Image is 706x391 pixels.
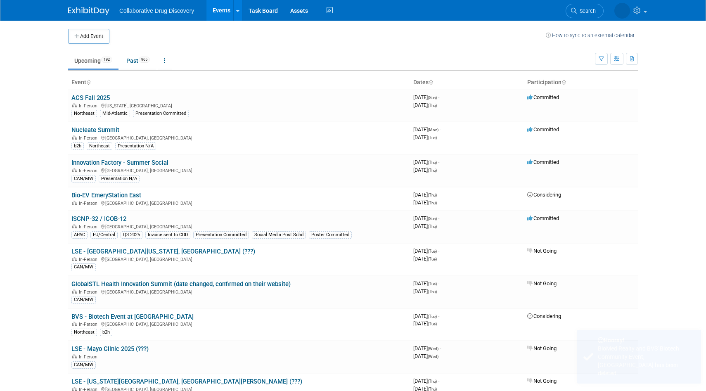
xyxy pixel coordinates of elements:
span: [DATE] [413,280,439,287]
span: In-Person [79,354,100,360]
span: [DATE] [413,134,437,140]
a: GlobalSTL Health Innovation Summit (date changed, confirmed on their website) [71,280,291,288]
div: CAN/MW [71,296,96,303]
span: (Sun) [428,95,437,100]
div: Hooray! [598,336,695,344]
span: In-Person [79,103,100,109]
span: [DATE] [413,378,439,384]
span: (Tue) [428,257,437,261]
span: Not Going [527,280,557,287]
span: - [438,248,439,254]
span: (Wed) [428,354,438,359]
span: (Thu) [428,201,437,205]
span: [DATE] [413,159,439,165]
div: Mid-Atlantic [100,110,130,117]
span: Not Going [527,378,557,384]
div: [GEOGRAPHIC_DATA], [GEOGRAPHIC_DATA] [71,223,407,230]
div: CAN/MW [71,263,96,271]
span: (Sun) [428,216,437,221]
span: - [440,126,441,133]
span: - [438,280,439,287]
span: - [438,215,439,221]
span: - [438,378,439,384]
span: [DATE] [413,223,437,229]
img: In-Person Event [72,135,77,140]
span: Collaborative Drug Discovery [119,7,194,14]
span: - [438,313,439,319]
div: BioMed Realty and BVS' Biotech Community Event, [GEOGRAPHIC_DATA] has been deleted. [598,344,695,377]
div: APAC [71,231,88,239]
div: [GEOGRAPHIC_DATA], [GEOGRAPHIC_DATA] [71,167,407,173]
img: In-Person Event [72,201,77,205]
div: [GEOGRAPHIC_DATA], [GEOGRAPHIC_DATA] [71,320,407,327]
span: (Thu) [428,160,437,165]
a: BVS - Biotech Event at [GEOGRAPHIC_DATA] [71,313,194,320]
img: In-Person Event [72,168,77,172]
span: 192 [101,57,112,63]
a: Bio-EV EmeryStation East [71,192,141,199]
span: (Tue) [428,282,437,286]
span: [DATE] [413,248,439,254]
span: (Thu) [428,193,437,197]
img: ExhibitDay [68,7,109,15]
span: In-Person [79,135,100,141]
div: Presentation N/A [99,175,140,182]
th: Participation [524,76,638,90]
span: Not Going [527,248,557,254]
a: Search [566,4,604,18]
div: [GEOGRAPHIC_DATA], [GEOGRAPHIC_DATA] [71,256,407,262]
span: [DATE] [413,256,437,262]
span: [DATE] [413,345,441,351]
span: [DATE] [413,215,439,221]
div: b2h [100,329,112,336]
span: (Thu) [428,103,437,108]
a: Sort by Event Name [86,79,90,85]
th: Dates [410,76,524,90]
div: b2h [71,142,84,150]
span: (Tue) [428,135,437,140]
span: [DATE] [413,126,441,133]
img: In-Person Event [72,354,77,358]
a: Nucleate Summit [71,126,119,134]
div: Northeast [87,142,112,150]
span: - [438,94,439,100]
div: Presentation N/A [115,142,156,150]
span: (Tue) [428,314,437,319]
span: (Tue) [428,322,437,326]
span: (Thu) [428,168,437,173]
span: (Thu) [428,379,437,384]
div: CAN/MW [71,361,96,369]
span: In-Person [79,224,100,230]
img: In-Person Event [72,257,77,261]
span: [DATE] [413,288,437,294]
span: (Thu) [428,289,437,294]
span: In-Person [79,322,100,327]
div: CAN/MW [71,175,96,182]
div: Social Media Post Schd [252,231,306,239]
div: [GEOGRAPHIC_DATA], [GEOGRAPHIC_DATA] [71,134,407,141]
span: In-Person [79,289,100,295]
span: Considering [527,192,561,198]
span: Committed [527,126,559,133]
a: LSE - [US_STATE][GEOGRAPHIC_DATA], [GEOGRAPHIC_DATA][PERSON_NAME] (???) [71,378,302,385]
span: [DATE] [413,353,438,359]
div: Northeast [71,329,97,336]
a: LSE - [GEOGRAPHIC_DATA][US_STATE], [GEOGRAPHIC_DATA] (???) [71,248,255,255]
span: (Thu) [428,224,437,229]
div: Northeast [71,110,97,117]
span: [DATE] [413,313,439,319]
span: Not Going [527,345,557,351]
a: ACS Fall 2025 [71,94,110,102]
img: In-Person Event [72,103,77,107]
span: [DATE] [413,167,437,173]
img: In-Person Event [72,387,77,391]
span: - [438,192,439,198]
a: Sort by Participation Type [561,79,566,85]
a: Past965 [120,53,156,69]
a: Sort by Start Date [429,79,433,85]
a: Upcoming192 [68,53,118,69]
div: [GEOGRAPHIC_DATA], [GEOGRAPHIC_DATA] [71,199,407,206]
span: - [440,345,441,351]
a: ISCNP-32 / ICOB-12 [71,215,126,223]
a: How to sync to an external calendar... [546,32,638,38]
